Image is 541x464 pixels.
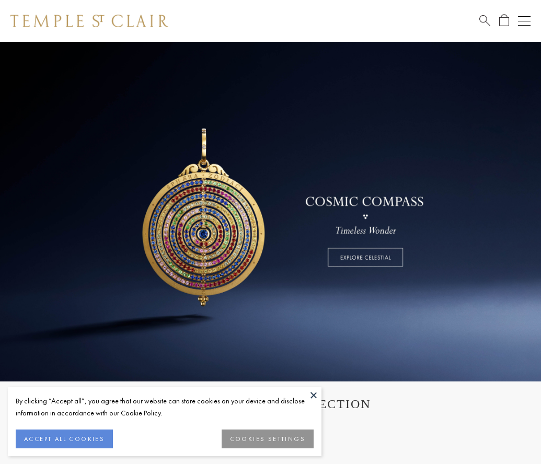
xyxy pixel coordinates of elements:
button: ACCEPT ALL COOKIES [16,430,113,448]
a: Open Shopping Bag [499,14,509,27]
a: Search [479,14,490,27]
button: COOKIES SETTINGS [222,430,314,448]
button: Open navigation [518,15,531,27]
div: By clicking “Accept all”, you agree that our website can store cookies on your device and disclos... [16,395,314,419]
img: Temple St. Clair [10,15,168,27]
